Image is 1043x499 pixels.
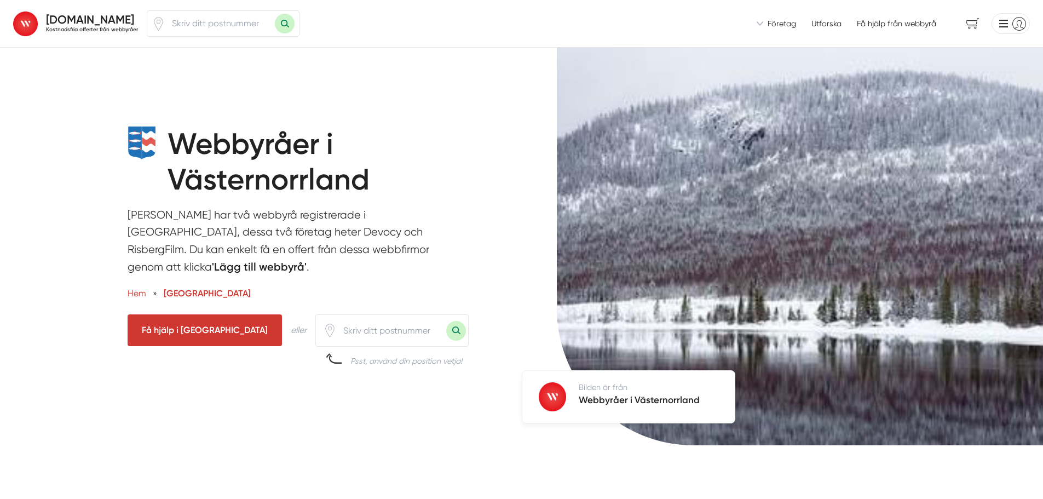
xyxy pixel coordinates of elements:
[337,318,446,343] input: Skriv ditt postnummer
[168,127,495,207] h1: Webbyråer i Västernorrland
[323,324,337,337] span: Klicka för att använda din position.
[165,11,275,36] input: Skriv ditt postnummer
[958,14,987,33] span: navigation-cart
[128,314,282,346] span: Få hjälp i Västernorrlands län
[46,26,138,33] h2: Kostnadsfria offerter från webbyråer
[164,288,251,299] a: [GEOGRAPHIC_DATA]
[768,18,796,29] span: Företag
[275,14,295,33] button: Sök med postnummer
[152,17,165,31] span: Klicka för att använda din position.
[446,321,466,341] button: Sök med postnummer
[350,355,462,366] div: Psst, använd din position vetja!
[323,324,337,337] svg: Pin / Karta
[128,207,459,281] p: [PERSON_NAME] har två webbyrå registrerade i [GEOGRAPHIC_DATA], dessa två företag heter Devocy oc...
[153,286,157,300] span: »
[291,323,307,337] div: eller
[128,288,146,299] a: Hem
[46,13,134,26] strong: [DOMAIN_NAME]
[857,18,936,29] span: Få hjälp från webbyrå
[212,260,307,273] strong: 'Lägg till webbyrå'
[811,18,842,29] a: Utforska
[13,9,138,38] a: Alla Webbyråer [DOMAIN_NAME] Kostnadsfria offerter från webbyråer
[13,12,38,36] img: Alla Webbyråer
[579,383,627,392] span: Bilden är från
[579,393,700,410] h5: Webbyråer i Västernorrland
[152,17,165,31] svg: Pin / Karta
[539,382,566,411] img: Webbyråer i Västernorrland logotyp
[128,286,459,300] nav: Breadcrumb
